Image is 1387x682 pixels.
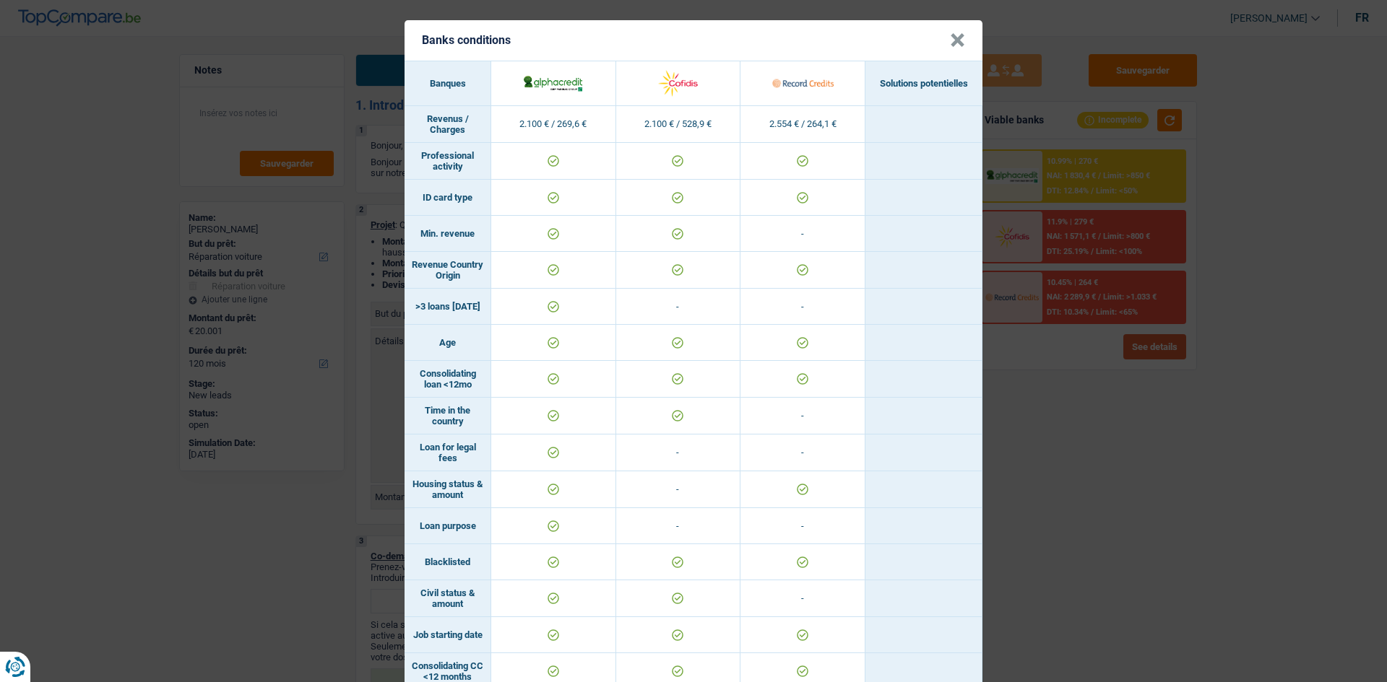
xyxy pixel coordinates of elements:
[616,471,741,508] td: -
[405,617,491,653] td: Job starting date
[405,508,491,544] td: Loan purpose
[405,61,491,106] th: Banques
[865,61,982,106] th: Solutions potentielles
[405,143,491,180] td: Professional activity
[405,434,491,471] td: Loan for legal fees
[522,74,584,92] img: AlphaCredit
[740,508,865,544] td: -
[491,106,616,143] td: 2.100 € / 269,6 €
[740,216,865,252] td: -
[405,252,491,289] td: Revenue Country Origin
[740,289,865,325] td: -
[405,180,491,216] td: ID card type
[405,544,491,580] td: Blacklisted
[422,33,511,47] h5: Banks conditions
[405,398,491,434] td: Time in the country
[647,68,709,99] img: Cofidis
[405,216,491,252] td: Min. revenue
[950,33,965,48] button: Close
[405,289,491,325] td: >3 loans [DATE]
[740,580,865,617] td: -
[616,508,741,544] td: -
[740,434,865,471] td: -
[772,68,834,99] img: Record Credits
[405,325,491,361] td: Age
[740,106,865,143] td: 2.554 € / 264,1 €
[405,106,491,143] td: Revenus / Charges
[616,289,741,325] td: -
[405,580,491,617] td: Civil status & amount
[740,398,865,434] td: -
[405,471,491,508] td: Housing status & amount
[405,361,491,398] td: Consolidating loan <12mo
[616,434,741,471] td: -
[616,106,741,143] td: 2.100 € / 528,9 €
